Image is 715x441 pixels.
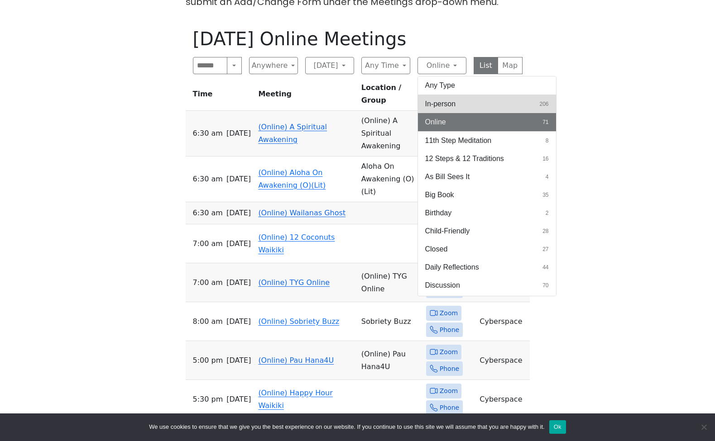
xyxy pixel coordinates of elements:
[440,346,458,358] span: Zoom
[418,294,556,313] button: 115 results
[226,173,251,185] span: [DATE]
[193,315,223,328] span: 8:00 AM
[542,227,548,235] span: 28 results
[418,150,556,168] button: 12 Steps & 12 Traditions16 results
[546,209,549,217] span: 2 results
[418,76,556,95] button: Any Type
[542,245,548,253] span: 27 results
[418,168,556,186] button: As Bill Sees It4 results
[418,222,556,240] button: Child-Friendly28 results
[258,356,334,365] a: (Online) Pau Hana4U
[226,393,251,406] span: [DATE]
[542,263,548,271] span: 44 results
[425,208,452,218] span: Birthday
[258,168,326,190] a: (Online) Aloha On Awakening (O)(Lit)
[418,95,556,113] button: In-person206 results
[425,280,460,291] span: Discussion
[226,127,251,140] span: [DATE]
[498,57,523,74] button: Map
[417,57,466,74] button: Online
[418,258,556,276] button: Daily Reflections44 results
[425,244,448,255] span: Closed
[227,57,241,74] button: Search
[425,226,470,237] span: Child-Friendly
[418,204,556,222] button: Birthday2 results
[440,402,459,413] span: Phone
[542,155,548,163] span: 16 results
[193,276,223,289] span: 7:00 AM
[258,317,339,326] a: (Online) Sobriety Buzz
[542,191,548,199] span: 35 results
[226,354,251,367] span: [DATE]
[476,341,529,380] td: Cyberspace
[258,389,332,410] a: (Online) Happy Hour Waikiki
[258,278,330,287] a: (Online) TYG Online
[358,341,422,380] td: (Online) Pau Hana4U
[358,111,422,156] td: (Online) A Spiritual Awakening
[358,302,422,341] td: Sobriety Buzz
[542,118,548,126] span: 71 results
[193,237,223,250] span: 7:00 AM
[474,57,499,74] button: List
[425,153,504,164] span: 12 Steps & 12 Traditions
[193,28,523,50] h1: [DATE] Online Meetings
[226,207,251,219] span: [DATE]
[699,422,708,432] span: No
[358,156,422,202] td: Aloha On Awakening (O) (Lit)
[193,393,223,406] span: 5:30 PM
[258,233,335,254] a: (Online) 12 Coconuts Waikiki
[440,308,458,319] span: Zoom
[425,171,470,182] span: As Bill Sees It
[358,81,422,111] th: Location / Group
[258,209,346,217] a: (Online) Wailanas Ghost
[186,81,255,111] th: Time
[425,117,446,128] span: Online
[149,422,544,432] span: We use cookies to ensure that we give you the best experience on our website. If you continue to ...
[476,380,529,419] td: Cyberspace
[418,240,556,258] button: Closed27 results
[425,262,479,273] span: Daily Reflections
[546,137,549,145] span: 8 results
[425,99,456,109] span: In-person
[440,324,459,336] span: Phone
[361,57,410,74] button: Any Time
[193,354,223,367] span: 5:00 PM
[476,302,529,341] td: Cyberspace
[418,186,556,204] button: Big Book35 results
[539,100,548,108] span: 206 results
[418,132,556,150] button: 11th Step Meditation8 results
[305,57,354,74] button: [DATE]
[418,113,556,131] button: Online71 results
[226,315,251,328] span: [DATE]
[193,207,223,219] span: 6:30 AM
[226,276,251,289] span: [DATE]
[193,57,228,74] input: Search
[546,173,549,181] span: 4 results
[249,57,298,74] button: Anywhere
[549,420,566,434] button: Ok
[226,237,251,250] span: [DATE]
[193,127,223,140] span: 6:30 AM
[440,385,458,397] span: Zoom
[418,276,556,294] button: Discussion70 results
[425,135,492,146] span: 11th Step Meditation
[254,81,357,111] th: Meeting
[417,76,557,297] div: Online
[358,263,422,302] td: (Online) TYG Online
[258,123,327,144] a: (Online) A Spiritual Awakening
[542,281,548,289] span: 70 results
[440,363,459,375] span: Phone
[425,190,454,200] span: Big Book
[193,173,223,185] span: 6:30 AM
